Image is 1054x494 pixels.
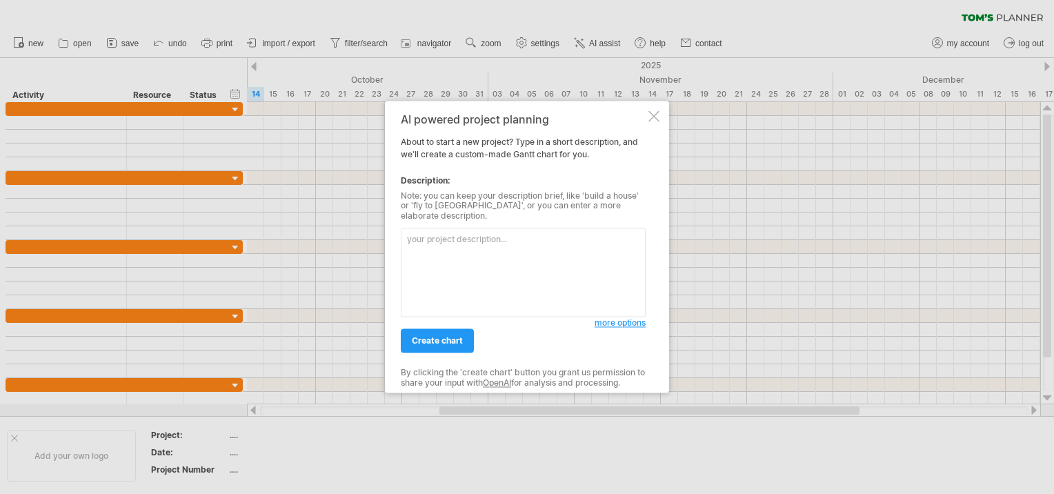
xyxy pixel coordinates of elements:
[595,317,646,330] a: more options
[483,377,511,388] a: OpenAI
[401,175,646,187] div: Description:
[401,368,646,388] div: By clicking the 'create chart' button you grant us permission to share your input with for analys...
[401,329,474,353] a: create chart
[401,113,646,380] div: About to start a new project? Type in a short description, and we'll create a custom-made Gantt c...
[595,318,646,328] span: more options
[401,113,646,126] div: AI powered project planning
[401,191,646,221] div: Note: you can keep your description brief, like 'build a house' or 'fly to [GEOGRAPHIC_DATA]', or...
[412,336,463,346] span: create chart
